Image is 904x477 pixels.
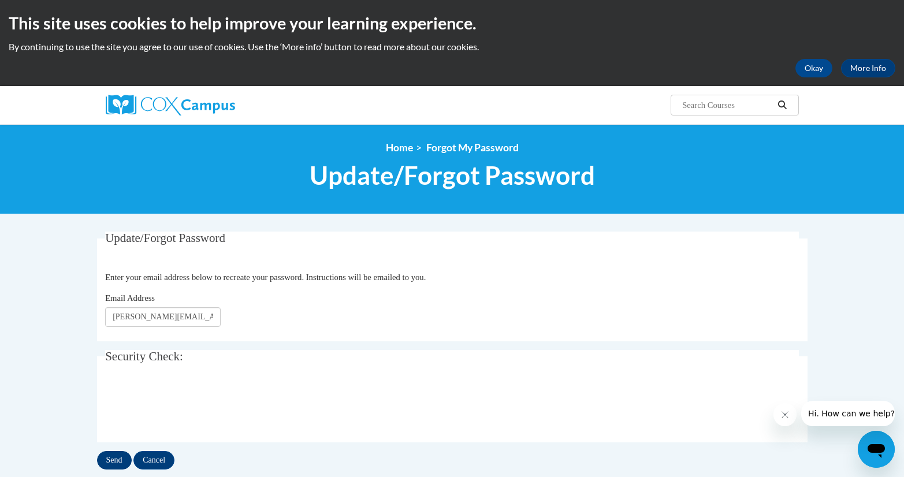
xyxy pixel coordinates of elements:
button: Okay [795,59,832,77]
iframe: Message from company [801,401,895,426]
span: Enter your email address below to recreate your password. Instructions will be emailed to you. [105,273,426,282]
h2: This site uses cookies to help improve your learning experience. [9,12,895,35]
span: Security Check: [105,349,183,363]
input: Search Courses [681,98,773,112]
iframe: Button to launch messaging window [858,431,895,468]
span: Email Address [105,293,155,303]
span: Update/Forgot Password [310,160,595,191]
img: Cox Campus [106,95,235,115]
iframe: reCAPTCHA [105,383,281,428]
iframe: Close message [773,403,797,426]
a: Cox Campus [106,95,325,115]
button: Search [773,98,791,112]
p: By continuing to use the site you agree to our use of cookies. Use the ‘More info’ button to read... [9,40,895,53]
span: Update/Forgot Password [105,231,225,245]
input: Cancel [133,451,174,469]
a: More Info [841,59,895,77]
input: Send [97,451,132,469]
a: Home [386,141,413,154]
input: Email [105,307,221,327]
span: Forgot My Password [426,141,519,154]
